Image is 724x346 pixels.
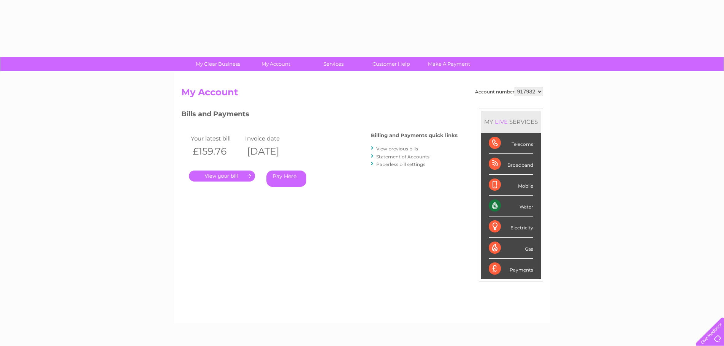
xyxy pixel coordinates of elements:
td: Your latest bill [189,133,244,144]
th: [DATE] [243,144,298,159]
div: MY SERVICES [481,111,541,133]
div: Water [489,196,533,216]
div: LIVE [493,118,509,125]
div: Mobile [489,175,533,196]
a: Customer Help [360,57,423,71]
a: Make A Payment [418,57,480,71]
a: Paperless bill settings [376,161,425,167]
div: Broadband [489,154,533,175]
a: View previous bills [376,146,418,152]
th: £159.76 [189,144,244,159]
a: Pay Here [266,171,306,187]
td: Invoice date [243,133,298,144]
a: My Clear Business [187,57,249,71]
div: Gas [489,238,533,259]
div: Payments [489,259,533,279]
h4: Billing and Payments quick links [371,133,458,138]
div: Telecoms [489,133,533,154]
a: Services [302,57,365,71]
div: Account number [475,87,543,96]
div: Electricity [489,216,533,237]
a: . [189,171,255,182]
h3: Bills and Payments [181,109,458,122]
a: My Account [244,57,307,71]
a: Statement of Accounts [376,154,429,160]
h2: My Account [181,87,543,101]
